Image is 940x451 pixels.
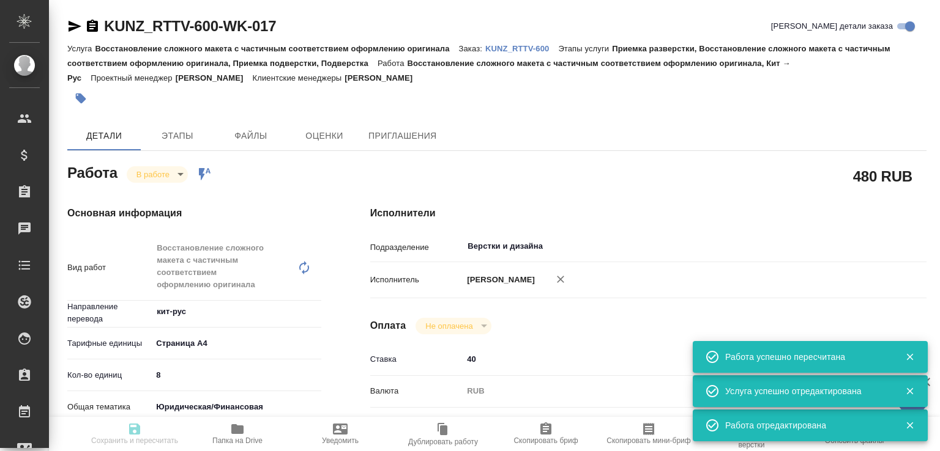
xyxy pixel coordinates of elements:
[67,161,117,183] h2: Работа
[85,19,100,34] button: Скопировать ссылку
[91,73,175,82] p: Проектный менеджер
[253,73,345,82] p: Клиентские менеджеры
[152,397,321,417] div: Юридическая/Финансовая
[463,381,880,402] div: RUB
[416,318,491,334] div: В работе
[222,128,280,144] span: Файлы
[463,274,535,286] p: [PERSON_NAME]
[67,19,82,34] button: Скопировать ссылку для ЯМессенджера
[771,20,893,32] span: [PERSON_NAME] детали заказа
[186,417,289,451] button: Папка на Drive
[370,274,463,286] p: Исполнитель
[370,206,927,221] h4: Исполнители
[368,128,437,144] span: Приглашения
[370,241,463,254] p: Подразделение
[67,337,152,350] p: Тарифные единицы
[67,85,94,112] button: Добавить тэг
[75,128,133,144] span: Детали
[83,417,186,451] button: Сохранить и пересчитать
[212,436,263,445] span: Папка на Drive
[463,350,880,368] input: ✎ Введи что-нибудь
[176,73,253,82] p: [PERSON_NAME]
[725,385,887,397] div: Услуга успешно отредактирована
[513,436,578,445] span: Скопировать бриф
[547,266,574,293] button: Удалить исполнителя
[95,44,458,53] p: Восстановление сложного макета с частичным соответствием оформлению оригинала
[295,128,354,144] span: Оценки
[873,245,876,248] button: Open
[725,351,887,363] div: Работа успешно пересчитана
[104,18,276,34] a: KUNZ_RTTV-600-WK-017
[897,351,922,362] button: Закрыть
[322,436,359,445] span: Уведомить
[67,262,152,274] p: Вид работ
[67,59,791,82] p: Восстановление сложного макета с частичным соответствием оформлению оригинала, Кит → Рус
[485,44,558,53] p: KUNZ_RTTV-600
[148,128,207,144] span: Этапы
[606,436,690,445] span: Скопировать мини-бриф
[127,166,188,183] div: В работе
[597,417,700,451] button: Скопировать мини-бриф
[897,386,922,397] button: Закрыть
[152,366,321,384] input: ✎ Введи что-нибудь
[133,169,173,180] button: В работе
[485,43,558,53] a: KUNZ_RTTV-600
[67,206,321,221] h4: Основная информация
[378,59,408,68] p: Работа
[67,301,152,325] p: Направление перевода
[345,73,422,82] p: [PERSON_NAME]
[459,44,485,53] p: Заказ:
[370,318,406,333] h4: Оплата
[67,44,95,53] p: Услуга
[370,385,463,397] p: Валюта
[152,333,321,354] div: Страница А4
[897,420,922,431] button: Закрыть
[853,166,912,186] h2: 480 RUB
[392,417,494,451] button: Дублировать работу
[725,419,887,431] div: Работа отредактирована
[422,321,476,331] button: Не оплачена
[558,44,612,53] p: Этапы услуги
[67,401,152,413] p: Общая тематика
[408,438,478,446] span: Дублировать работу
[494,417,597,451] button: Скопировать бриф
[315,310,317,313] button: Open
[289,417,392,451] button: Уведомить
[91,436,178,445] span: Сохранить и пересчитать
[370,353,463,365] p: Ставка
[67,369,152,381] p: Кол-во единиц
